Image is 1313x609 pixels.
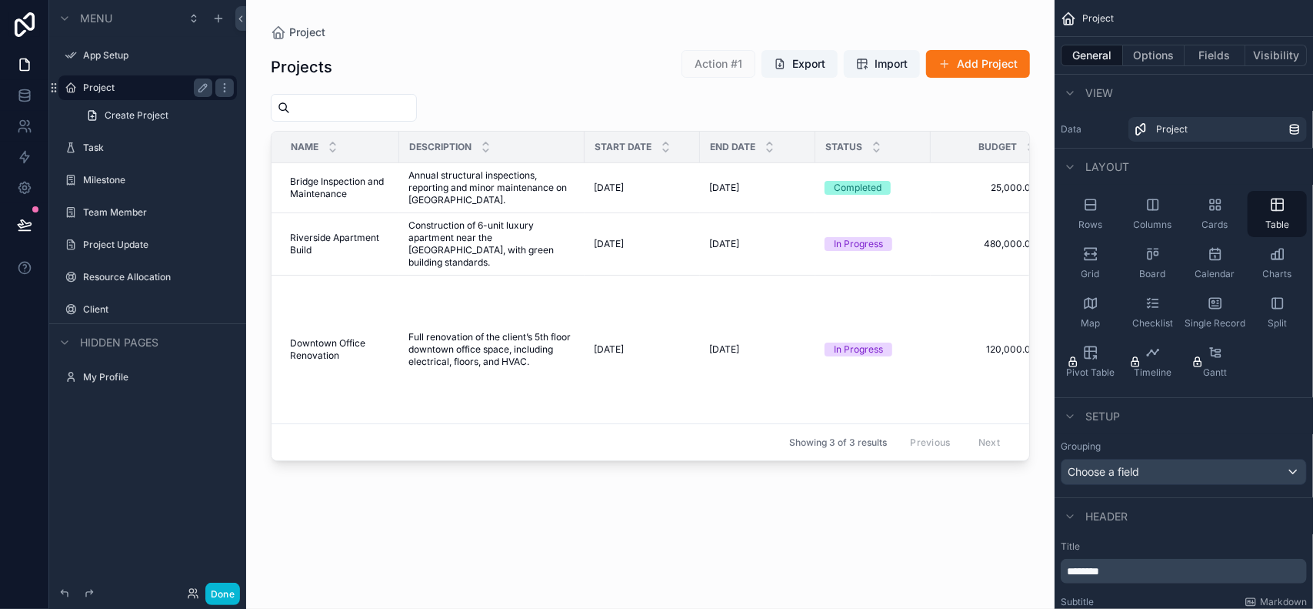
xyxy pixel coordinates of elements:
button: Map [1061,289,1120,336]
label: App Setup [83,49,234,62]
span: Pivot Table [1066,366,1115,379]
span: Start Date [595,141,652,153]
button: Done [205,583,240,605]
span: Budget [978,141,1017,153]
button: Rows [1061,191,1120,237]
span: Status [825,141,862,153]
span: Setup [1085,409,1120,424]
span: Project [1156,123,1188,136]
div: scrollable content [1061,559,1307,584]
button: Pivot Table [1061,339,1120,385]
button: Options [1123,45,1185,66]
button: Board [1123,240,1182,286]
span: Menu [80,11,112,26]
label: Title [1061,540,1307,553]
span: Hidden pages [80,335,158,350]
button: Single Record [1185,289,1245,336]
label: Resource Allocation [83,271,234,283]
label: Task [83,142,234,154]
label: Data [1061,123,1122,136]
label: My Profile [83,371,234,383]
button: Cards [1185,191,1245,237]
button: General [1061,45,1123,66]
label: Project [83,82,206,94]
span: Project [1082,12,1114,25]
button: Grid [1061,240,1120,286]
span: Charts [1263,268,1292,280]
label: Project Update [83,239,234,251]
button: Columns [1123,191,1182,237]
span: Description [409,141,472,153]
span: Showing 3 of 3 results [789,437,887,449]
span: Timeline [1134,366,1171,379]
span: Split [1268,317,1287,330]
a: Create Project [77,103,237,128]
span: Layout [1085,159,1129,175]
button: Visibility [1245,45,1307,66]
span: Board [1140,268,1166,280]
button: Timeline [1123,339,1182,385]
span: Header [1085,509,1128,524]
button: Calendar [1185,240,1245,286]
span: Cards [1202,219,1228,231]
span: Gantt [1203,366,1227,379]
span: Calendar [1195,268,1235,280]
label: Milestone [83,174,234,186]
span: View [1085,85,1113,101]
span: Rows [1078,219,1102,231]
button: Fields [1185,45,1246,66]
span: Single Record [1185,317,1245,330]
span: Checklist [1132,317,1173,330]
button: Gantt [1185,339,1245,385]
span: Map [1081,317,1100,330]
button: Charts [1248,240,1307,286]
a: Project [1128,117,1307,142]
label: Client [83,303,234,316]
label: Grouping [1061,440,1101,453]
button: Choose a field [1061,459,1307,485]
span: Table [1265,219,1289,231]
label: Team Member [83,206,234,219]
button: Table [1248,191,1307,237]
span: End Date [710,141,755,153]
span: Columns [1134,219,1172,231]
button: Checklist [1123,289,1182,336]
span: Grid [1081,268,1100,280]
div: Choose a field [1061,460,1306,484]
button: Split [1248,289,1307,336]
span: Name [291,141,318,153]
span: Create Project [105,109,168,122]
